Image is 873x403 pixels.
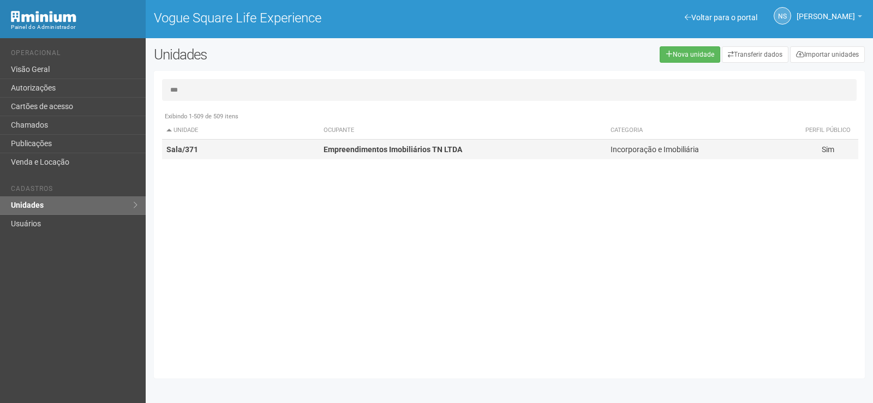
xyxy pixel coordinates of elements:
[11,22,137,32] div: Painel do Administrador
[685,13,757,22] a: Voltar para o portal
[606,122,797,140] th: Categoria: activate to sort column ascending
[166,145,198,154] strong: Sala/371
[324,145,462,154] strong: Empreendimentos Imobiliários TN LTDA
[774,7,791,25] a: NS
[162,122,319,140] th: Unidade: activate to sort column descending
[11,11,76,22] img: Minium
[154,11,501,25] h1: Vogue Square Life Experience
[11,185,137,196] li: Cadastros
[797,122,858,140] th: Perfil público: activate to sort column ascending
[722,46,788,63] a: Transferir dados
[606,140,797,160] td: Incorporação e Imobiliária
[319,122,606,140] th: Ocupante: activate to sort column ascending
[154,46,441,63] h2: Unidades
[162,112,858,122] div: Exibindo 1-509 de 509 itens
[797,14,862,22] a: [PERSON_NAME]
[822,145,834,154] span: Sim
[797,2,855,21] span: Nicolle Silva
[11,49,137,61] li: Operacional
[790,46,865,63] a: Importar unidades
[660,46,720,63] a: Nova unidade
